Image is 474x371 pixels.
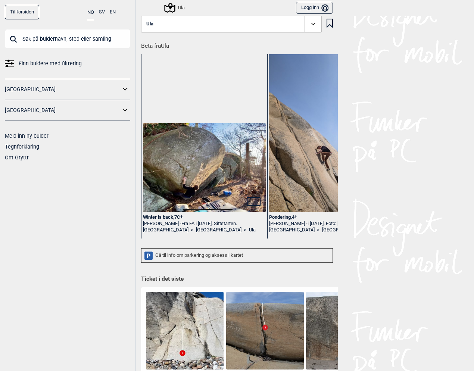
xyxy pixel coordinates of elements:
[5,105,121,116] a: [GEOGRAPHIC_DATA]
[5,29,130,49] input: Søk på buldernavn, sted eller samling
[143,221,266,227] div: [PERSON_NAME] -
[165,3,185,12] div: Ula
[322,227,368,233] a: [GEOGRAPHIC_DATA]
[87,5,94,20] button: NO
[5,5,39,19] a: Til forsiden
[5,84,121,95] a: [GEOGRAPHIC_DATA]
[141,248,333,263] div: Gå til info om parkering og aksess i kartet
[141,37,338,50] h1: Beta fra Ula
[269,214,392,221] div: Pondering , 4+
[146,21,153,27] span: Ula
[141,275,333,283] h1: Ticket i det siste
[5,133,49,139] a: Meld inn ny bulder
[308,221,373,226] p: i [DATE]. Foto: [PERSON_NAME]
[5,155,29,160] a: Om Gryttr
[296,2,333,14] button: Logg inn
[143,123,266,212] img: 474741892 562157636820662 3719617114607262719 n
[19,58,82,69] span: Finn buldere med filtrering
[5,144,39,150] a: Tegnforklaring
[5,58,130,69] a: Finn buldere med filtrering
[269,227,315,233] a: [GEOGRAPHIC_DATA]
[99,5,105,19] button: SV
[317,227,319,233] span: >
[269,221,392,227] div: [PERSON_NAME] -
[226,292,304,370] img: Solsprekken 210321
[244,227,246,233] span: >
[249,227,256,233] a: Ula
[181,221,237,226] p: Fra FA i [DATE]. Sittstarten.
[143,227,188,233] a: [GEOGRAPHIC_DATA]
[191,227,193,233] span: >
[269,48,392,212] img: Adomas på Pondering
[110,5,116,19] button: EN
[146,292,224,370] img: Mini svaet
[306,292,384,370] img: Berserk 210321
[143,214,266,221] div: Winter is back , 7C+
[196,227,241,233] a: [GEOGRAPHIC_DATA]
[141,16,322,33] button: Ula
